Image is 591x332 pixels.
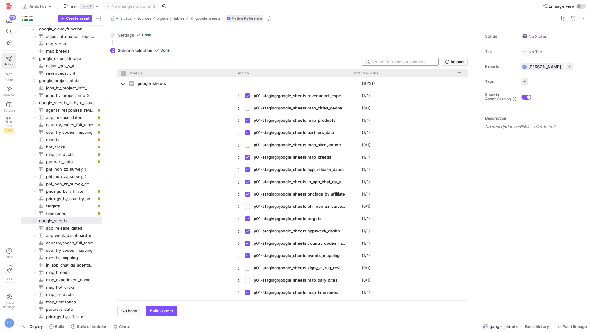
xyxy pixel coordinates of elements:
[21,254,102,261] div: Press SPACE to select this row.
[254,164,344,176] span: p01-staging:google_sheets:app_release_dates
[21,25,102,33] a: google_cloud_function​​​​​​​​
[188,15,222,22] button: google_sheets
[80,4,94,9] span: default
[39,77,101,84] span: google_project_stats​​​​​​​​
[66,16,90,21] span: Create asset
[21,158,102,165] div: Press SPACE to select this row.
[21,254,102,261] a: events_mapping​​​​​​​​​
[254,188,345,200] span: p01-staging:google_sheets:pricings_by_affiliate
[21,33,102,40] div: Press SPACE to select this row.
[117,212,465,225] div: Press SPACE to deselect this row.
[485,116,589,121] p: Description
[117,188,465,200] div: Press SPACE to deselect this row.
[5,255,13,259] span: Help
[254,213,321,225] span: p01-staging:google_sheets:targets
[254,237,345,249] span: p01-staging:google_sheets:country_codes_mapping
[254,139,345,151] span: p01-staging:google_sheets:map_skan_countries
[522,34,547,39] span: No Status
[3,93,15,97] span: Monitor
[21,210,102,217] div: Press SPACE to select this row.
[119,324,130,329] span: Alerts
[21,165,102,173] a: phi_non_zz_survey_1​​​​​​​​​
[46,232,95,239] span: apptweak_dashboard_data​​​​​​​​​
[21,195,102,202] div: Press SPACE to select this row.
[21,114,102,121] div: Press SPACE to select this row.
[21,276,102,283] a: map_experiment_name​​​​​​​​​
[21,40,102,47] a: app_steps​​​​​​​​​
[117,114,465,126] div: Press SPACE to deselect this row.
[4,128,14,133] span: Beta
[46,298,95,306] span: map_timezones​​​​​​​​​
[362,105,371,110] y42-import-column-renderer: (0/1)
[30,324,43,329] span: Deploy
[21,136,102,143] div: Press SPACE to select this row.
[362,142,371,147] y42-import-column-renderer: (0/1)
[2,1,16,11] a: https://storage.googleapis.com/y42-prod-data-exchange/images/h4OkG5kwhGXbZ2sFpobXAPbjBGJTZTGe3yEd...
[21,99,102,106] a: google_sheets_airbyte_cloud​​​​​​​​
[232,16,262,21] span: Native Reference
[117,163,465,176] div: Press SPACE to deselect this row.
[6,124,12,128] span: PRs
[254,225,345,237] span: p01-staging:google_sheets:apptweak_dashboard_data
[21,84,102,92] a: jobs_by_project_info_1​​​​​​​​​
[362,265,371,270] y42-import-column-renderer: (0/1)
[21,173,102,180] div: Press SPACE to select this row.
[137,16,151,21] span: sources
[21,283,102,291] div: Press SPACE to select this row.
[9,15,16,20] div: 70
[21,306,102,313] a: partners_data​​​​​​​​​
[21,106,102,114] div: Press SPACE to select this row.
[46,254,95,261] span: events_mapping​​​​​​​​​
[21,247,102,254] div: Press SPACE to select this row.
[362,155,370,160] y42-import-column-renderer: (1/1)
[451,59,464,64] span: Reload
[21,291,102,298] div: Press SPACE to select this row.
[21,165,102,173] div: Press SPACE to select this row.
[441,58,468,66] button: Reload
[46,40,95,47] span: app_steps​​​​​​​​​
[39,99,101,106] span: google_sheets_airbyte_cloud​​​​​​​​
[46,70,95,77] span: revenuecat_v_4​​​​​​​​​
[46,276,95,283] span: map_experiment_name​​​​​​​​​
[68,321,109,332] button: Build scheduler
[39,26,101,33] span: google_cloud_function​​​​​​​​
[522,64,527,69] div: PY
[21,217,102,224] a: google_sheets​​​​​​​​
[46,291,95,298] span: map_products​​​​​​​​​
[21,77,102,84] div: Press SPACE to select this row.
[46,321,67,332] button: Build
[254,90,345,102] span: p01-staging:google_sheets:revenuecat_experiments
[46,313,95,320] span: pricings_by_affiliate​​​​​​​​​
[21,121,102,128] a: country_codes_full_table​​​​​​​​​
[46,173,95,180] span: phi_non_zz_survey_2​​​​​​​​​
[117,77,465,89] div: Press SPACE to select this row.
[21,217,102,224] div: Press SPACE to select this row.
[117,151,465,163] div: Press SPACE to deselect this row.
[362,167,370,172] y42-import-column-renderer: (1/1)
[150,308,173,313] span: Build assets
[21,269,102,276] div: Press SPACE to select this row.
[21,55,102,62] a: google_cloud_storage​​​​​​​​
[254,287,338,298] span: p01-staging:google_sheets:map_timezones
[21,180,102,188] div: Press SPACE to select this row.
[46,85,95,92] span: jobs_by_project_info_1​​​​​​​​​
[21,143,102,151] div: Press SPACE to select this row.
[21,55,102,62] div: Press SPACE to select this row.
[39,217,101,224] span: google_sheets​​​​​​​​
[353,71,378,75] span: Total Columns
[362,228,370,233] y42-import-column-renderer: (1/1)
[254,200,345,212] span: p01-staging:google_sheets:phi_non_zz_survey_2
[227,17,231,20] img: undefined
[254,274,337,286] span: p01-staging:google_sheets:map_daily_bites
[362,290,370,295] y42-import-column-renderer: (1/1)
[21,33,102,40] a: adjust_attribution_report_01​​​​​​​​​
[117,139,465,151] div: Press SPACE to select this row.
[2,69,16,84] a: Code
[2,53,16,69] a: Editor
[46,188,95,195] span: pricings_by_affiliate​​​​​​​​​
[46,48,95,55] span: map_breeds​​​​​​​​​
[2,245,16,261] button: Help
[21,232,102,239] a: apptweak_dashboard_data​​​​​​​​​
[21,25,102,33] div: Press SPACE to select this row.
[21,224,102,232] a: app_release_dates​​​​​​​​​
